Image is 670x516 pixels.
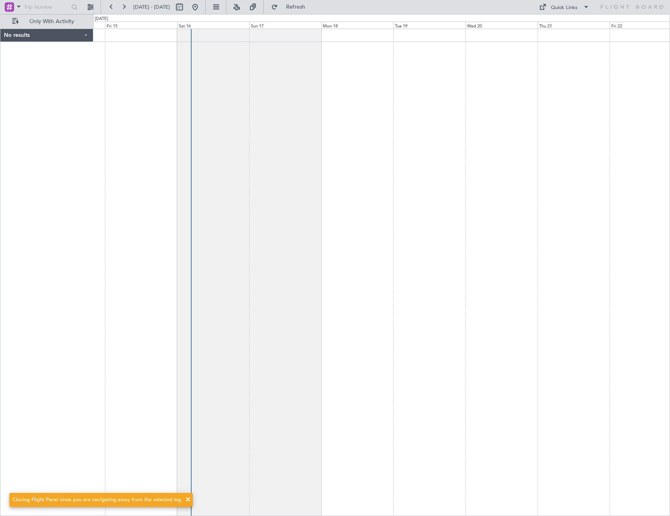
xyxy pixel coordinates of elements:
div: Closing Flight Panel since you are navigating away from the selected leg [13,496,181,504]
div: Wed 20 [465,22,538,29]
input: Trip Number [24,1,69,13]
div: [DATE] [95,16,108,22]
div: Mon 18 [321,22,393,29]
button: Quick Links [535,1,593,13]
div: Fri 15 [105,22,177,29]
span: [DATE] - [DATE] [133,4,170,11]
span: Only With Activity [20,19,83,24]
div: Quick Links [551,4,578,12]
div: Sun 17 [249,22,321,29]
button: Only With Activity [9,15,85,28]
button: Refresh [268,1,315,13]
div: Tue 19 [393,22,465,29]
span: Refresh [279,4,312,10]
div: Sat 16 [177,22,249,29]
div: Thu 21 [538,22,610,29]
